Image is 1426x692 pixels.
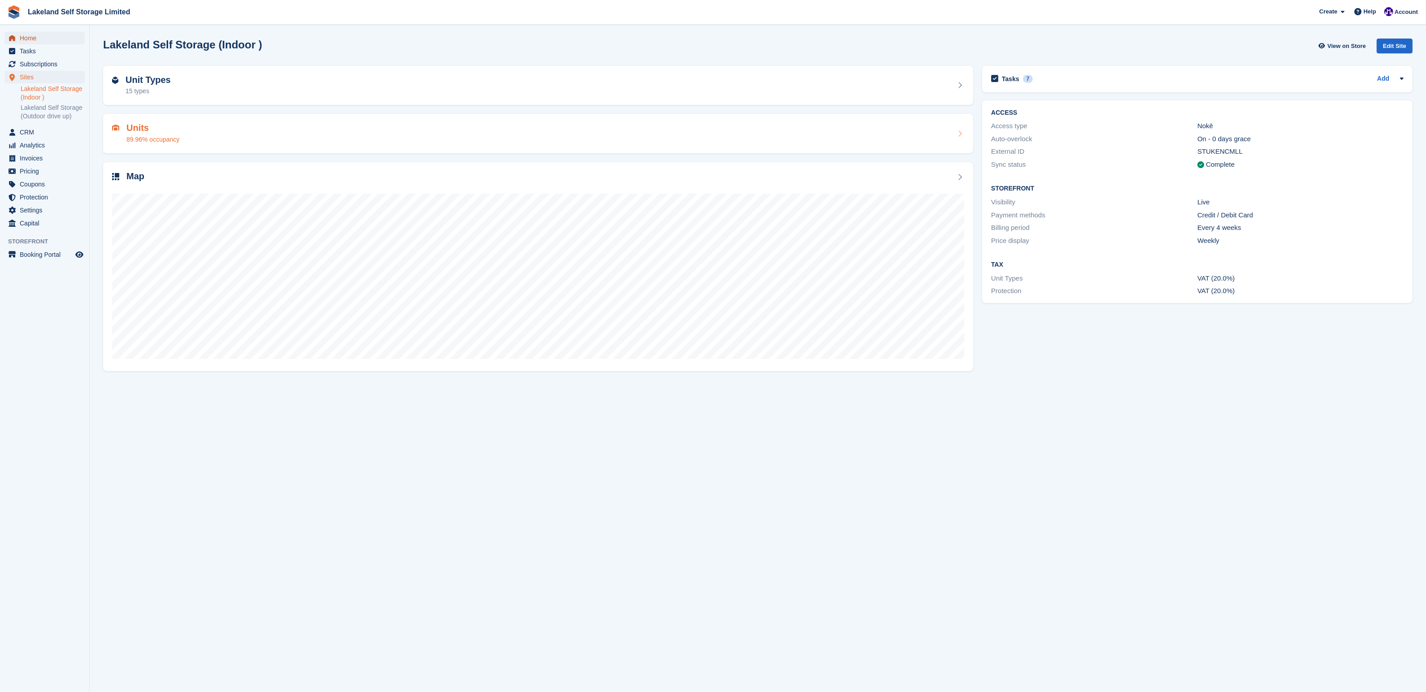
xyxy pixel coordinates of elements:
h2: Unit Types [126,75,171,85]
span: Invoices [20,152,74,164]
h2: Map [126,171,144,182]
h2: ACCESS [991,109,1404,117]
h2: Tasks [1002,75,1019,83]
a: Edit Site [1377,39,1413,57]
span: Booking Portal [20,248,74,261]
img: unit-type-icn-2b2737a686de81e16bb02015468b77c625bbabd49415b5ef34ead5e3b44a266d.svg [112,77,118,84]
h2: Units [126,123,179,133]
div: Price display [991,236,1197,246]
img: map-icn-33ee37083ee616e46c38cad1a60f524a97daa1e2b2c8c0bc3eb3415660979fc1.svg [112,173,119,180]
div: Nokē [1197,121,1404,131]
a: menu [4,32,85,44]
a: menu [4,71,85,83]
span: View on Store [1327,42,1366,51]
span: Protection [20,191,74,203]
div: Access type [991,121,1197,131]
span: Help [1364,7,1376,16]
a: menu [4,45,85,57]
h2: Tax [991,261,1404,268]
a: Preview store [74,249,85,260]
a: Lakeland Self Storage (Indoor ) [21,85,85,102]
div: On - 0 days grace [1197,134,1404,144]
a: Units 89.96% occupancy [103,114,973,153]
img: unit-icn-7be61d7bf1b0ce9d3e12c5938cc71ed9869f7b940bace4675aadf7bd6d80202e.svg [112,125,119,131]
h2: Storefront [991,185,1404,192]
div: Sync status [991,160,1197,170]
div: VAT (20.0%) [1197,273,1404,284]
a: menu [4,126,85,138]
a: menu [4,178,85,190]
img: Nick Aynsley [1384,7,1393,16]
div: Protection [991,286,1197,296]
a: menu [4,58,85,70]
div: STUKENCMLL [1197,147,1404,157]
img: stora-icon-8386f47178a22dfd0bd8f6a31ec36ba5ce8667c1dd55bd0f319d3a0aa187defe.svg [7,5,21,19]
span: CRM [20,126,74,138]
div: Weekly [1197,236,1404,246]
span: Pricing [20,165,74,177]
div: Billing period [991,223,1197,233]
a: menu [4,204,85,216]
div: Unit Types [991,273,1197,284]
a: Unit Types 15 types [103,66,973,105]
a: Lakeland Self Storage Limited [24,4,134,19]
a: Map [103,162,973,371]
a: menu [4,191,85,203]
div: Credit / Debit Card [1197,210,1404,221]
a: Add [1377,74,1389,84]
div: Complete [1206,160,1235,170]
a: menu [4,248,85,261]
span: Capital [20,217,74,229]
div: Every 4 weeks [1197,223,1404,233]
a: View on Store [1317,39,1370,53]
h2: Lakeland Self Storage (Indoor ) [103,39,262,51]
span: Analytics [20,139,74,151]
span: Home [20,32,74,44]
a: Lakeland Self Storage (Outdoor drive up) [21,104,85,121]
div: Edit Site [1377,39,1413,53]
div: Payment methods [991,210,1197,221]
span: Create [1319,7,1337,16]
div: Live [1197,197,1404,208]
span: Sites [20,71,74,83]
a: menu [4,217,85,229]
div: 7 [1023,75,1033,83]
div: Visibility [991,197,1197,208]
span: Coupons [20,178,74,190]
div: 89.96% occupancy [126,135,179,144]
a: menu [4,152,85,164]
span: Tasks [20,45,74,57]
a: menu [4,165,85,177]
div: External ID [991,147,1197,157]
div: Auto-overlock [991,134,1197,144]
div: 15 types [126,86,171,96]
div: VAT (20.0%) [1197,286,1404,296]
span: Subscriptions [20,58,74,70]
span: Storefront [8,237,89,246]
span: Account [1395,8,1418,17]
span: Settings [20,204,74,216]
a: menu [4,139,85,151]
